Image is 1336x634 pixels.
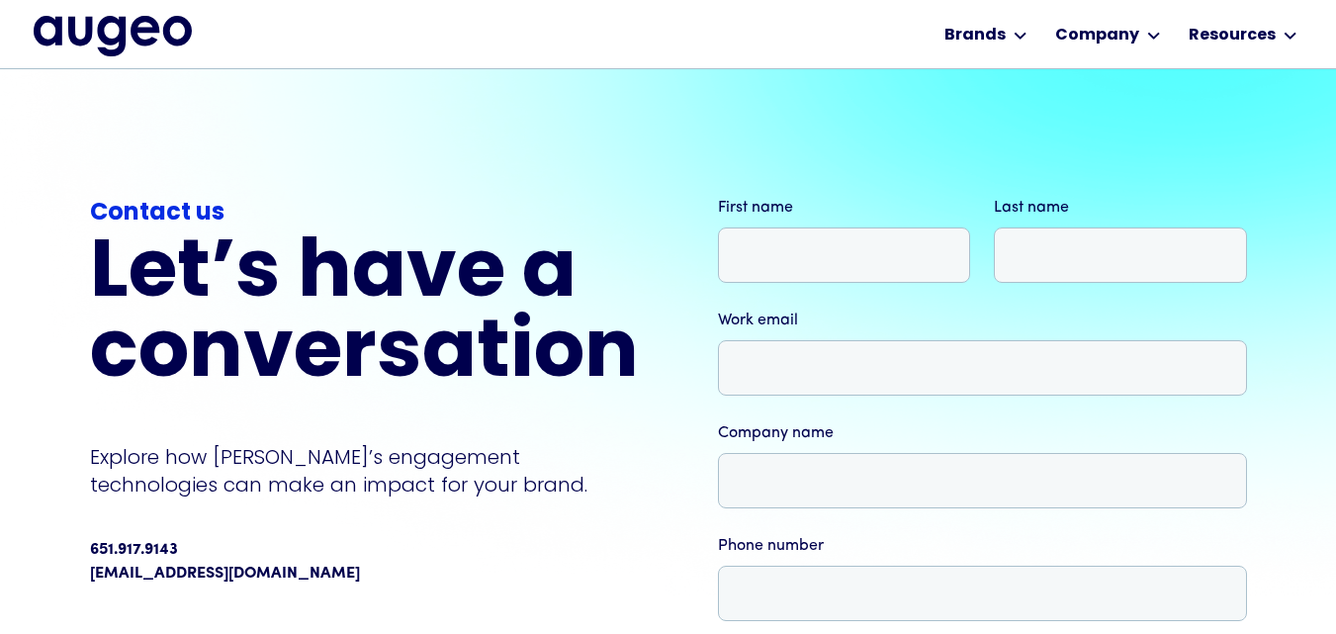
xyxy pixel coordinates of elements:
div: Resources [1189,24,1276,47]
a: home [34,16,192,55]
div: Brands [944,24,1006,47]
label: Work email [718,309,1247,332]
div: 651.917.9143 [90,538,178,562]
label: Last name [994,196,1247,220]
a: [EMAIL_ADDRESS][DOMAIN_NAME] [90,562,360,586]
div: Company [1055,24,1139,47]
p: Explore how [PERSON_NAME]’s engagement technologies can make an impact for your brand. [90,443,639,498]
label: Phone number [718,534,1247,558]
label: Company name [718,421,1247,445]
label: First name [718,196,971,220]
div: Contact us [90,196,639,231]
h2: Let’s have a conversation [90,235,639,396]
img: Augeo's full logo in midnight blue. [34,16,192,55]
